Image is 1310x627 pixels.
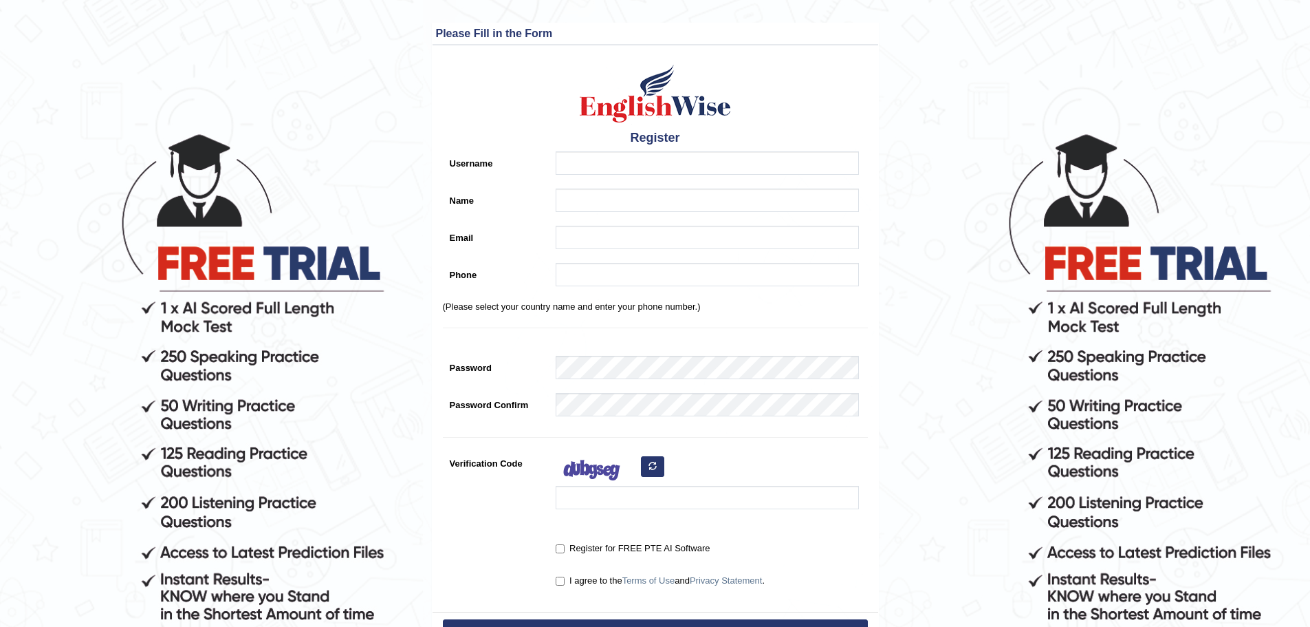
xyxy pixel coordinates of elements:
label: Password Confirm [443,393,549,412]
label: Verification Code [443,451,549,470]
img: Logo of English Wise create a new account for intelligent practice with AI [577,63,734,125]
label: Name [443,189,549,207]
h3: Please Fill in the Form [436,28,875,40]
h4: Register [443,131,868,145]
a: Terms of Use [622,575,675,586]
label: Phone [443,263,549,281]
label: I agree to the and . [556,574,765,588]
label: Register for FREE PTE AI Software [556,542,710,555]
p: (Please select your country name and enter your phone number.) [443,300,868,313]
label: Username [443,151,549,170]
label: Email [443,226,549,244]
a: Privacy Statement [690,575,763,586]
label: Password [443,356,549,374]
input: I agree to theTerms of UseandPrivacy Statement. [556,577,565,586]
input: Register for FREE PTE AI Software [556,544,565,553]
